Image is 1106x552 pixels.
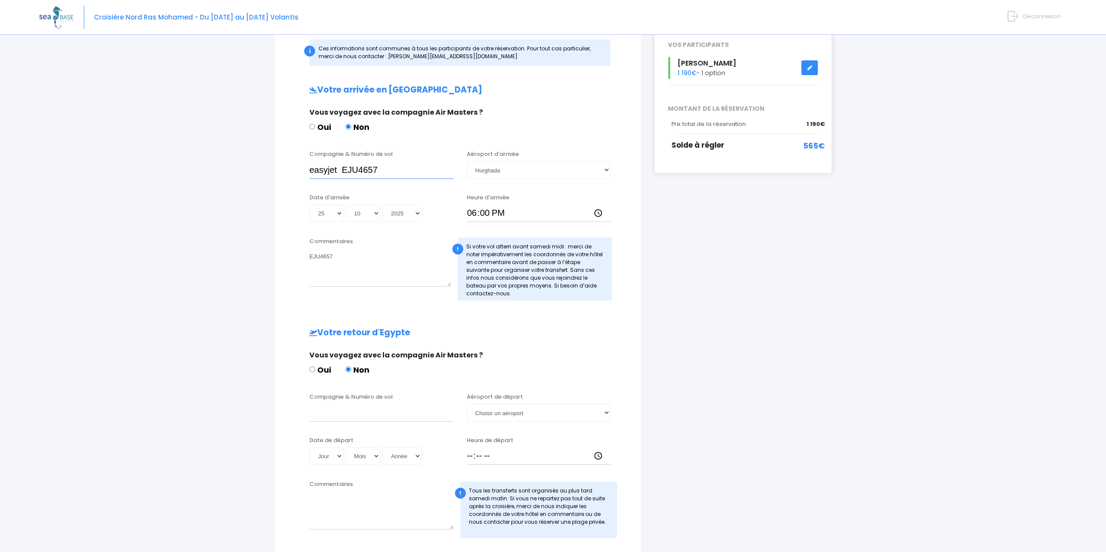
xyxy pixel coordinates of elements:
[309,436,353,445] label: Date de départ
[661,40,825,50] div: VOS PARTICIPANTS
[807,120,825,129] span: 1 190€
[1023,12,1061,20] span: Déconnexion
[455,488,466,499] div: !
[309,193,349,202] label: Date d'arrivée
[309,367,315,372] input: Oui
[94,13,299,22] span: Croisière Nord Ras Mohamed - Du [DATE] au [DATE] Volantis
[671,140,724,150] span: Solde à régler
[309,364,331,376] label: Oui
[309,150,393,159] label: Compagnie & Numéro de vol
[292,85,624,95] h2: Votre arrivée en [GEOGRAPHIC_DATA]
[467,193,509,202] label: Heure d'arrivée
[309,124,315,129] input: Oui
[678,58,736,68] span: [PERSON_NAME]
[345,364,369,376] label: Non
[661,57,825,79] div: - 1 option
[309,237,353,246] label: Commentaires
[458,238,612,301] div: Si votre vol atterri avant samedi midi : merci de noter impérativement les coordonnés de votre hô...
[309,393,393,401] label: Compagnie & Numéro de vol
[309,40,611,66] div: Ces informations sont communes à tous les participants de votre réservation. Pour tout cas partic...
[467,150,519,159] label: Aéroport d'arrivée
[467,436,513,445] label: Heure de départ
[678,69,697,77] span: 1 190€
[661,104,825,113] span: MONTANT DE LA RÉSERVATION
[309,107,483,117] span: Vous voyagez avec la compagnie Air Masters ?
[309,480,353,489] label: Commentaires
[803,140,825,152] span: 565€
[452,244,463,255] div: !
[467,393,523,401] label: Aéroport de départ
[292,328,624,338] h2: Votre retour d'Egypte
[345,124,351,129] input: Non
[345,121,369,133] label: Non
[671,120,746,128] span: Prix total de la réservation
[309,121,331,133] label: Oui
[460,482,618,538] div: Tous les transferts sont organisés au plus tard samedi matin. Si vous ne repartez pas tout de sui...
[304,46,315,56] div: i
[345,367,351,372] input: Non
[309,350,483,360] span: Vous voyagez avec la compagnie Air Masters ?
